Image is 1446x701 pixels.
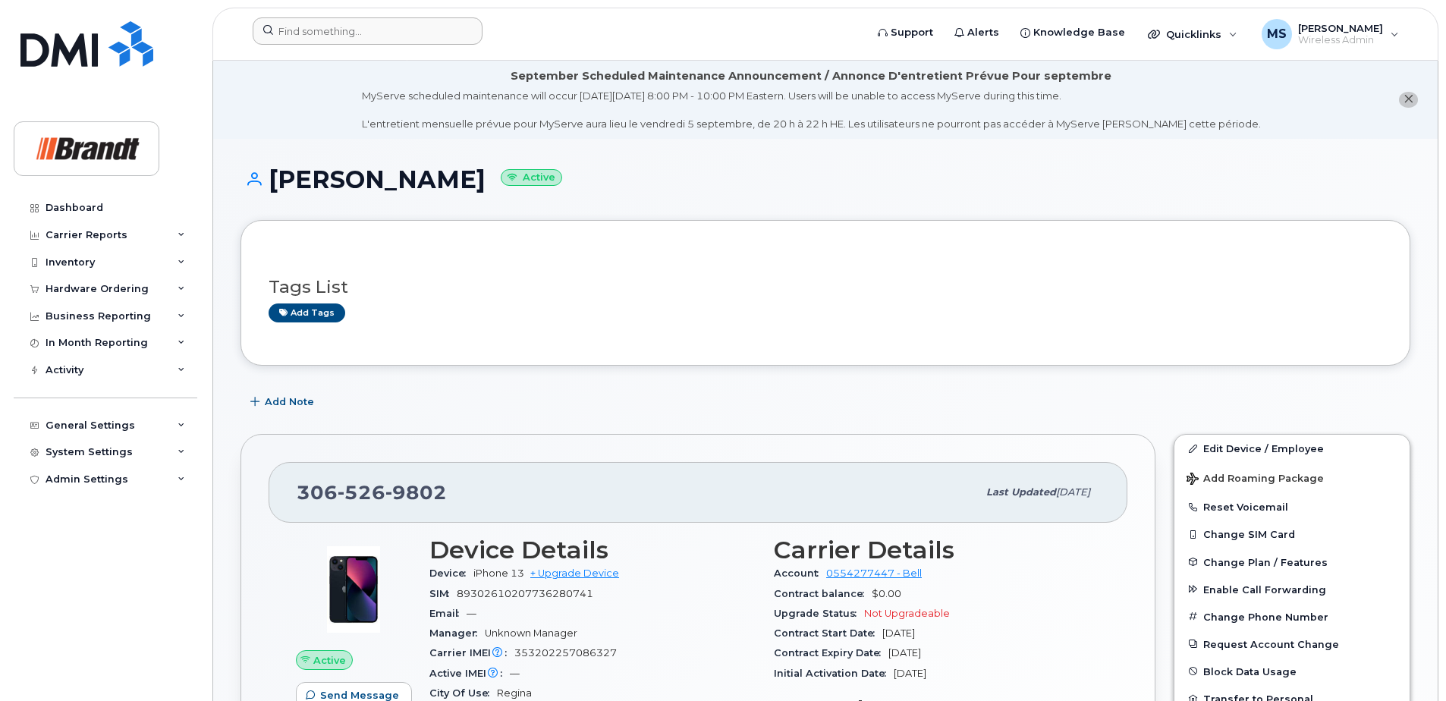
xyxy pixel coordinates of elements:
span: Add Roaming Package [1187,473,1324,487]
a: Add tags [269,303,345,322]
small: Active [501,169,562,187]
button: Reset Voicemail [1174,493,1410,520]
span: Manager [429,627,485,639]
span: Upgrade Status [774,608,864,619]
h3: Tags List [269,278,1382,297]
span: [DATE] [882,627,915,639]
button: Add Note [240,388,327,416]
span: [DATE] [888,647,921,659]
button: Enable Call Forwarding [1174,576,1410,603]
span: Last updated [986,486,1056,498]
span: [DATE] [894,668,926,679]
span: Add Note [265,395,314,409]
span: Initial Activation Date [774,668,894,679]
span: Active IMEI [429,668,510,679]
span: $0.00 [872,588,901,599]
span: Contract balance [774,588,872,599]
span: City Of Use [429,687,497,699]
span: Contract Expiry Date [774,647,888,659]
span: — [510,668,520,679]
div: September Scheduled Maintenance Announcement / Annonce D'entretient Prévue Pour septembre [511,68,1111,84]
button: Block Data Usage [1174,658,1410,685]
span: 9802 [385,481,447,504]
button: Request Account Change [1174,630,1410,658]
span: Email [429,608,467,619]
a: 0554277447 - Bell [826,567,922,579]
a: + Upgrade Device [530,567,619,579]
span: 89302610207736280741 [457,588,593,599]
span: 526 [338,481,385,504]
button: Change Plan / Features [1174,549,1410,576]
h1: [PERSON_NAME] [240,166,1410,193]
span: Contract Start Date [774,627,882,639]
span: Enable Call Forwarding [1203,583,1326,595]
span: [DATE] [1056,486,1090,498]
button: Change SIM Card [1174,520,1410,548]
span: Unknown Manager [485,627,577,639]
span: Change Plan / Features [1203,556,1328,567]
span: Active [313,653,346,668]
h3: Device Details [429,536,756,564]
button: Add Roaming Package [1174,462,1410,493]
span: Carrier IMEI [429,647,514,659]
img: image20231002-3703462-1ig824h.jpeg [308,544,399,635]
span: Not Upgradeable [864,608,950,619]
a: Edit Device / Employee [1174,435,1410,462]
button: close notification [1399,92,1418,108]
h3: Carrier Details [774,536,1100,564]
span: Device [429,567,473,579]
span: — [467,608,476,619]
button: Change Phone Number [1174,603,1410,630]
div: MyServe scheduled maintenance will occur [DATE][DATE] 8:00 PM - 10:00 PM Eastern. Users will be u... [362,89,1261,131]
span: Regina [497,687,532,699]
span: iPhone 13 [473,567,524,579]
span: SIM [429,588,457,599]
span: Account [774,567,826,579]
span: 306 [297,481,447,504]
span: 353202257086327 [514,647,617,659]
